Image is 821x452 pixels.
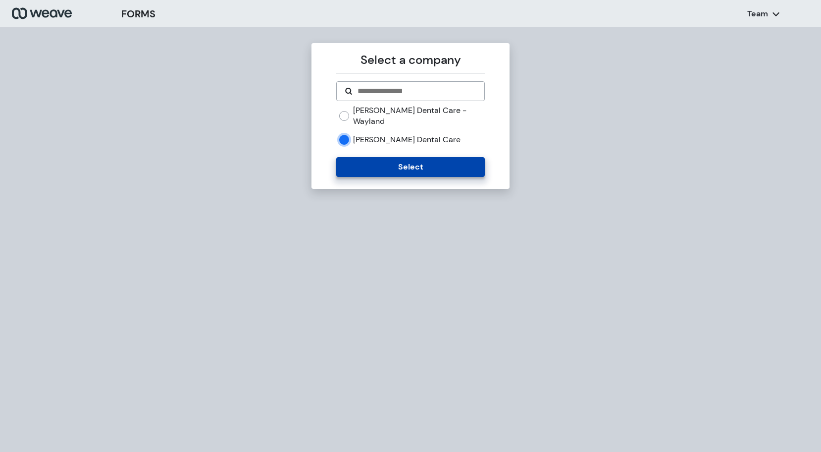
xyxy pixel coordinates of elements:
[357,85,476,97] input: Search
[353,105,484,126] label: [PERSON_NAME] Dental Care - Wayland
[121,6,155,21] h3: FORMS
[747,8,768,19] p: Team
[353,134,461,145] label: [PERSON_NAME] Dental Care
[336,51,484,69] p: Select a company
[336,157,484,177] button: Select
